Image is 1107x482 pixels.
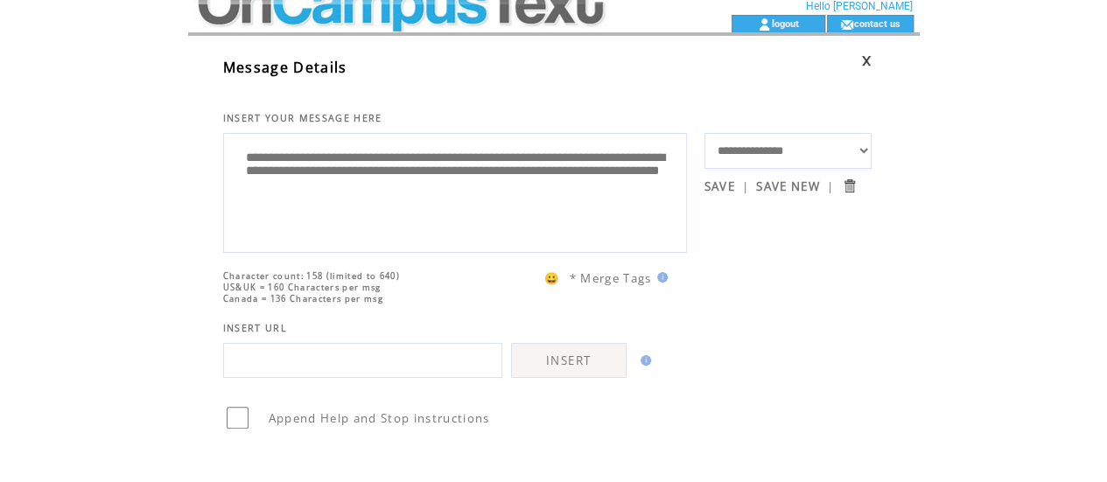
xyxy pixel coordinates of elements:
a: contact us [853,17,900,29]
span: INSERT URL [223,322,287,334]
span: US&UK = 160 Characters per msg [223,282,382,293]
img: help.gif [652,272,668,283]
span: * Merge Tags [570,270,652,286]
span: | [742,178,749,194]
a: INSERT [511,343,627,378]
span: Character count: 158 (limited to 640) [223,270,400,282]
a: SAVE [704,178,735,194]
img: help.gif [635,355,651,366]
span: Message Details [223,58,347,77]
a: SAVE NEW [756,178,820,194]
a: logout [771,17,798,29]
img: contact_us_icon.gif [840,17,853,31]
span: 😀 [544,270,560,286]
input: Submit [841,178,858,194]
span: Append Help and Stop instructions [269,410,490,426]
img: account_icon.gif [758,17,771,31]
span: INSERT YOUR MESSAGE HERE [223,112,382,124]
span: Canada = 136 Characters per msg [223,293,383,304]
span: | [827,178,834,194]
